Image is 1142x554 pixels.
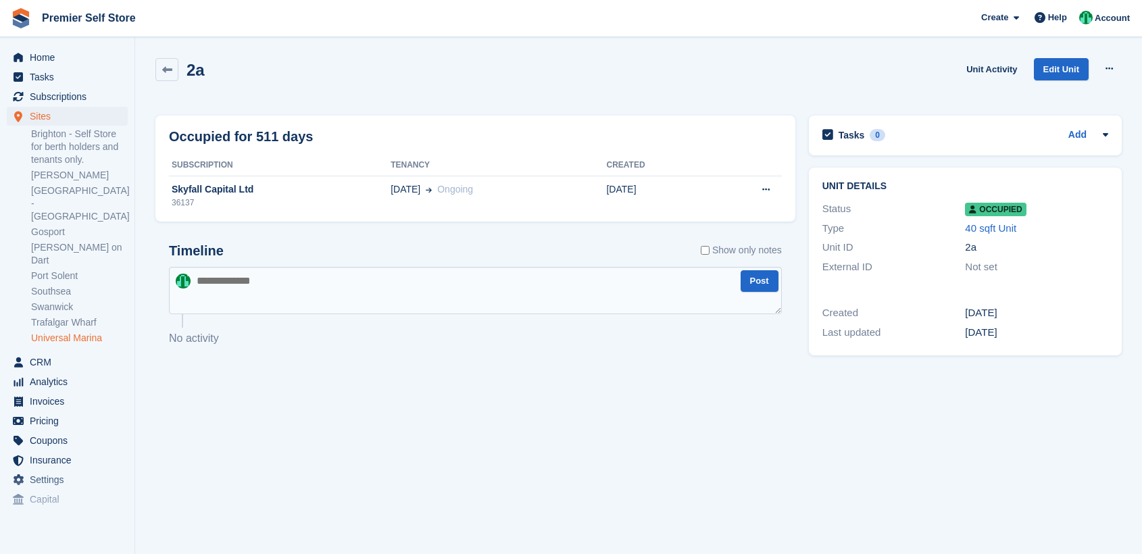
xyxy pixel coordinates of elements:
label: Show only notes [701,243,782,257]
span: Help [1048,11,1067,24]
a: menu [7,451,128,470]
span: Pricing [30,411,111,430]
a: [GEOGRAPHIC_DATA] - [GEOGRAPHIC_DATA] [31,184,128,223]
a: menu [7,392,128,411]
img: Peter Pring [176,274,191,288]
a: menu [7,470,128,489]
p: No activity [169,330,782,347]
th: Subscription [169,155,391,176]
a: Port Solent [31,270,128,282]
div: Type [822,221,966,236]
div: Created [822,305,966,321]
div: 2a [965,240,1108,255]
h2: Occupied for 511 days [169,126,313,147]
div: Unit ID [822,240,966,255]
a: Add [1068,128,1087,143]
a: Premier Self Store [36,7,141,29]
div: 0 [870,129,885,141]
a: menu [7,68,128,86]
h2: 2a [187,61,205,79]
a: menu [7,372,128,391]
a: Swanwick [31,301,128,313]
a: [PERSON_NAME] [31,169,128,182]
a: 40 sqft Unit [965,222,1016,234]
div: 36137 [169,197,391,209]
a: menu [7,431,128,450]
h2: Unit details [822,181,1108,192]
span: CRM [30,353,111,372]
a: menu [7,411,128,430]
a: menu [7,490,128,509]
div: Last updated [822,325,966,341]
span: Sites [30,107,111,126]
a: Southsea [31,285,128,298]
span: [DATE] [391,182,420,197]
span: Occupied [965,203,1026,216]
span: Ongoing [437,184,473,195]
a: menu [7,353,128,372]
a: Brighton - Self Store for berth holders and tenants only. [31,128,128,166]
a: Unit Activity [961,58,1022,80]
div: Status [822,201,966,217]
span: Invoices [30,392,111,411]
div: External ID [822,259,966,275]
a: Gosport [31,226,128,238]
img: stora-icon-8386f47178a22dfd0bd8f6a31ec36ba5ce8667c1dd55bd0f319d3a0aa187defe.svg [11,8,31,28]
a: [PERSON_NAME] on Dart [31,241,128,267]
span: Home [30,48,111,67]
td: [DATE] [606,176,707,216]
a: menu [7,48,128,67]
h2: Timeline [169,243,224,259]
span: Storefront [12,520,134,534]
span: Analytics [30,372,111,391]
span: Account [1095,11,1130,25]
th: Created [606,155,707,176]
a: Trafalgar Wharf [31,316,128,329]
span: Tasks [30,68,111,86]
span: Create [981,11,1008,24]
img: Peter Pring [1079,11,1093,24]
h2: Tasks [839,129,865,141]
input: Show only notes [701,243,710,257]
a: menu [7,107,128,126]
div: [DATE] [965,325,1108,341]
th: Tenancy [391,155,606,176]
span: Capital [30,490,111,509]
span: Coupons [30,431,111,450]
span: Insurance [30,451,111,470]
span: Subscriptions [30,87,111,106]
div: Skyfall Capital Ltd [169,182,391,197]
div: [DATE] [965,305,1108,321]
div: Not set [965,259,1108,275]
button: Post [741,270,778,293]
a: Edit Unit [1034,58,1089,80]
a: Universal Marina [31,332,128,345]
a: menu [7,87,128,106]
span: Settings [30,470,111,489]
